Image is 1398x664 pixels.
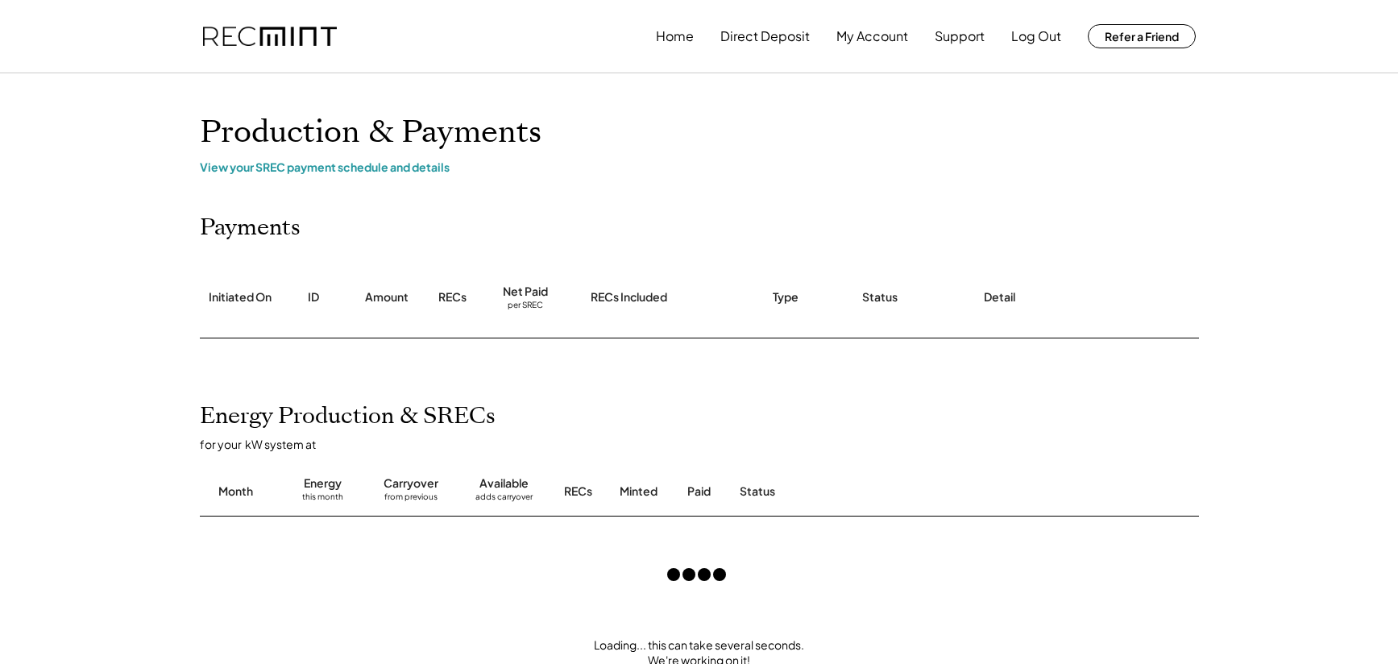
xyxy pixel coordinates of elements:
[384,492,438,508] div: from previous
[200,114,1199,151] h1: Production & Payments
[1088,24,1196,48] button: Refer a Friend
[508,300,543,312] div: per SREC
[200,160,1199,174] div: View your SREC payment schedule and details
[620,483,658,500] div: Minted
[984,289,1015,305] div: Detail
[479,475,529,492] div: Available
[304,475,342,492] div: Energy
[1011,20,1061,52] button: Log Out
[218,483,253,500] div: Month
[836,20,908,52] button: My Account
[656,20,694,52] button: Home
[200,403,496,430] h2: Energy Production & SRECs
[862,289,898,305] div: Status
[203,27,337,47] img: recmint-logotype%403x.png
[200,214,301,242] h2: Payments
[720,20,810,52] button: Direct Deposit
[302,492,343,508] div: this month
[438,289,467,305] div: RECs
[503,284,548,300] div: Net Paid
[475,492,533,508] div: adds carryover
[773,289,799,305] div: Type
[687,483,711,500] div: Paid
[591,289,667,305] div: RECs Included
[564,483,592,500] div: RECs
[935,20,985,52] button: Support
[209,289,272,305] div: Initiated On
[308,289,319,305] div: ID
[384,475,438,492] div: Carryover
[365,289,409,305] div: Amount
[740,483,1014,500] div: Status
[200,437,1215,451] div: for your kW system at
